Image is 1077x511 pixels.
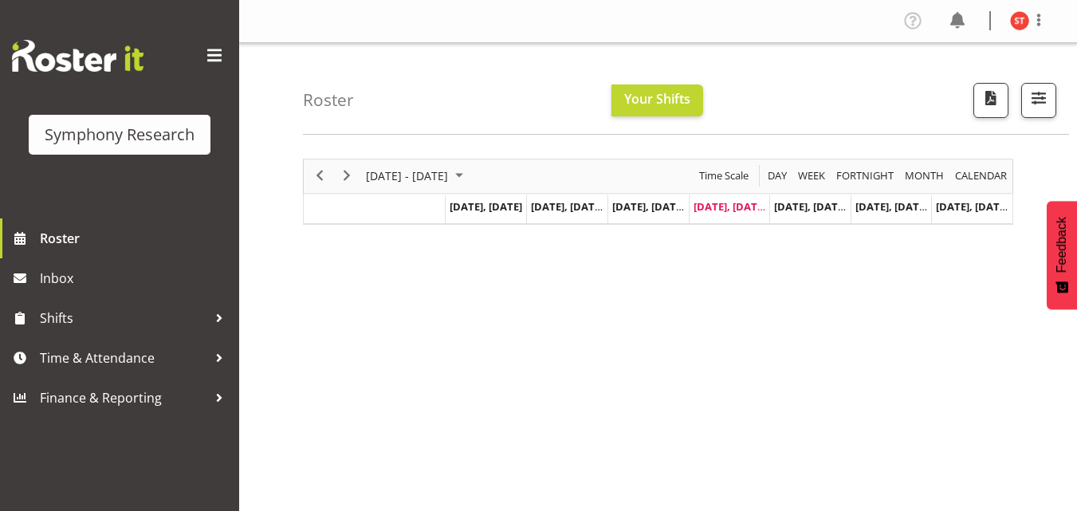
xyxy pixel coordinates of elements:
span: [DATE], [DATE] [694,199,766,214]
span: calendar [953,166,1008,186]
button: Month [953,166,1010,186]
button: Download a PDF of the roster according to the set date range. [973,83,1008,118]
button: Next [336,166,358,186]
span: Shifts [40,306,207,330]
span: Your Shifts [624,90,690,108]
span: [DATE], [DATE] [936,199,1008,214]
button: August 2025 [364,166,470,186]
span: Day [766,166,788,186]
button: Previous [309,166,331,186]
span: Week [796,166,827,186]
span: Time Scale [698,166,750,186]
button: Feedback - Show survey [1047,201,1077,309]
span: Roster [40,226,231,250]
span: [DATE], [DATE] [531,199,603,214]
span: Fortnight [835,166,895,186]
span: [DATE] - [DATE] [364,166,450,186]
h4: Roster [303,91,354,109]
span: [DATE], [DATE] [855,199,928,214]
span: Inbox [40,266,231,290]
div: August 18 - 24, 2025 [360,159,473,193]
div: next period [333,159,360,193]
button: Timeline Month [902,166,947,186]
span: Time & Attendance [40,346,207,370]
img: Rosterit website logo [12,40,143,72]
span: [DATE], [DATE] [774,199,847,214]
button: Timeline Day [765,166,790,186]
span: [DATE], [DATE] [612,199,685,214]
button: Your Shifts [611,85,703,116]
button: Time Scale [697,166,752,186]
img: siavalua-tiai11860.jpg [1010,11,1029,30]
div: Timeline Week of August 21, 2025 [303,159,1013,225]
button: Filter Shifts [1021,83,1056,118]
div: Symphony Research [45,123,195,147]
button: Fortnight [834,166,897,186]
span: Finance & Reporting [40,386,207,410]
button: Timeline Week [796,166,828,186]
div: previous period [306,159,333,193]
span: [DATE], [DATE] [450,199,522,214]
span: Month [903,166,945,186]
span: Feedback [1055,217,1069,273]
